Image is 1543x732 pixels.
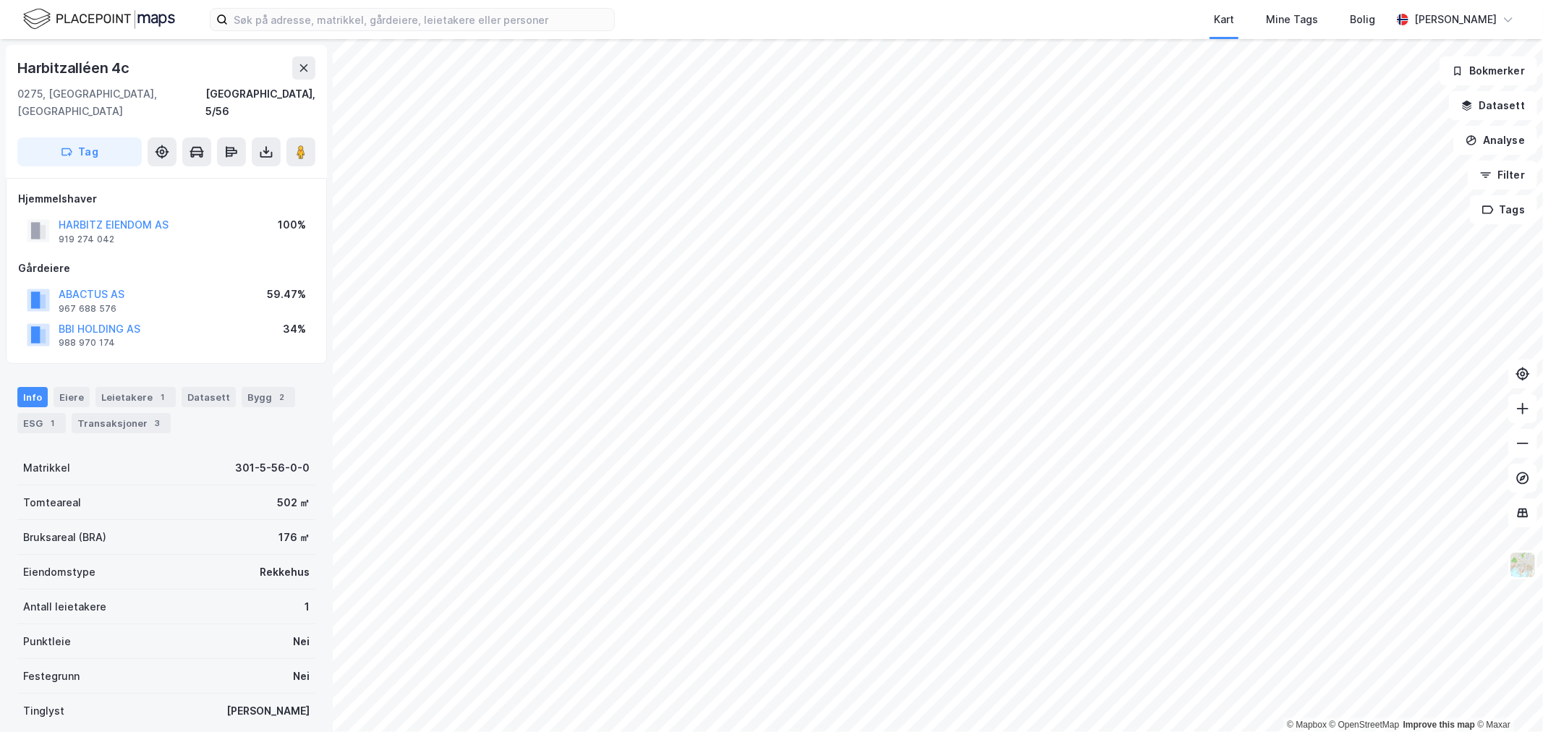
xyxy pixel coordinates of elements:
div: Hjemmelshaver [18,190,315,208]
div: Eiere [54,387,90,407]
div: Rekkehus [260,563,310,581]
div: Leietakere [95,387,176,407]
div: 1 [156,390,170,404]
div: 919 274 042 [59,234,114,245]
div: Bygg [242,387,295,407]
div: Antall leietakere [23,598,106,616]
div: Datasett [182,387,236,407]
button: Datasett [1449,91,1537,120]
div: Nei [293,668,310,685]
div: Nei [293,633,310,650]
div: [PERSON_NAME] [226,702,310,720]
button: Bokmerker [1440,56,1537,85]
div: 301-5-56-0-0 [235,459,310,477]
div: 967 688 576 [59,303,116,315]
a: Mapbox [1287,720,1327,730]
div: Bruksareal (BRA) [23,529,106,546]
div: Gårdeiere [18,260,315,277]
input: Søk på adresse, matrikkel, gårdeiere, leietakere eller personer [228,9,614,30]
div: [PERSON_NAME] [1414,11,1497,28]
iframe: Chat Widget [1471,663,1543,732]
div: Kart [1214,11,1234,28]
div: Bolig [1350,11,1375,28]
button: Tags [1470,195,1537,224]
button: Filter [1468,161,1537,190]
div: 0275, [GEOGRAPHIC_DATA], [GEOGRAPHIC_DATA] [17,85,205,120]
div: [GEOGRAPHIC_DATA], 5/56 [205,85,315,120]
div: 988 970 174 [59,337,115,349]
div: 59.47% [267,286,306,303]
button: Analyse [1453,126,1537,155]
a: OpenStreetMap [1330,720,1400,730]
div: Kontrollprogram for chat [1471,663,1543,732]
a: Improve this map [1403,720,1475,730]
div: Info [17,387,48,407]
div: 100% [278,216,306,234]
div: 176 ㎡ [279,529,310,546]
div: Festegrunn [23,668,80,685]
div: ESG [17,413,66,433]
div: 34% [283,320,306,338]
div: Punktleie [23,633,71,650]
button: Tag [17,137,142,166]
div: Tomteareal [23,494,81,511]
div: Eiendomstype [23,563,95,581]
div: 2 [275,390,289,404]
img: Z [1509,551,1536,579]
img: logo.f888ab2527a4732fd821a326f86c7f29.svg [23,7,175,32]
div: Matrikkel [23,459,70,477]
div: 3 [150,416,165,430]
div: Mine Tags [1266,11,1318,28]
div: Tinglyst [23,702,64,720]
div: 502 ㎡ [277,494,310,511]
div: Transaksjoner [72,413,171,433]
div: 1 [305,598,310,616]
div: Harbitzalléen 4c [17,56,132,80]
div: 1 [46,416,60,430]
